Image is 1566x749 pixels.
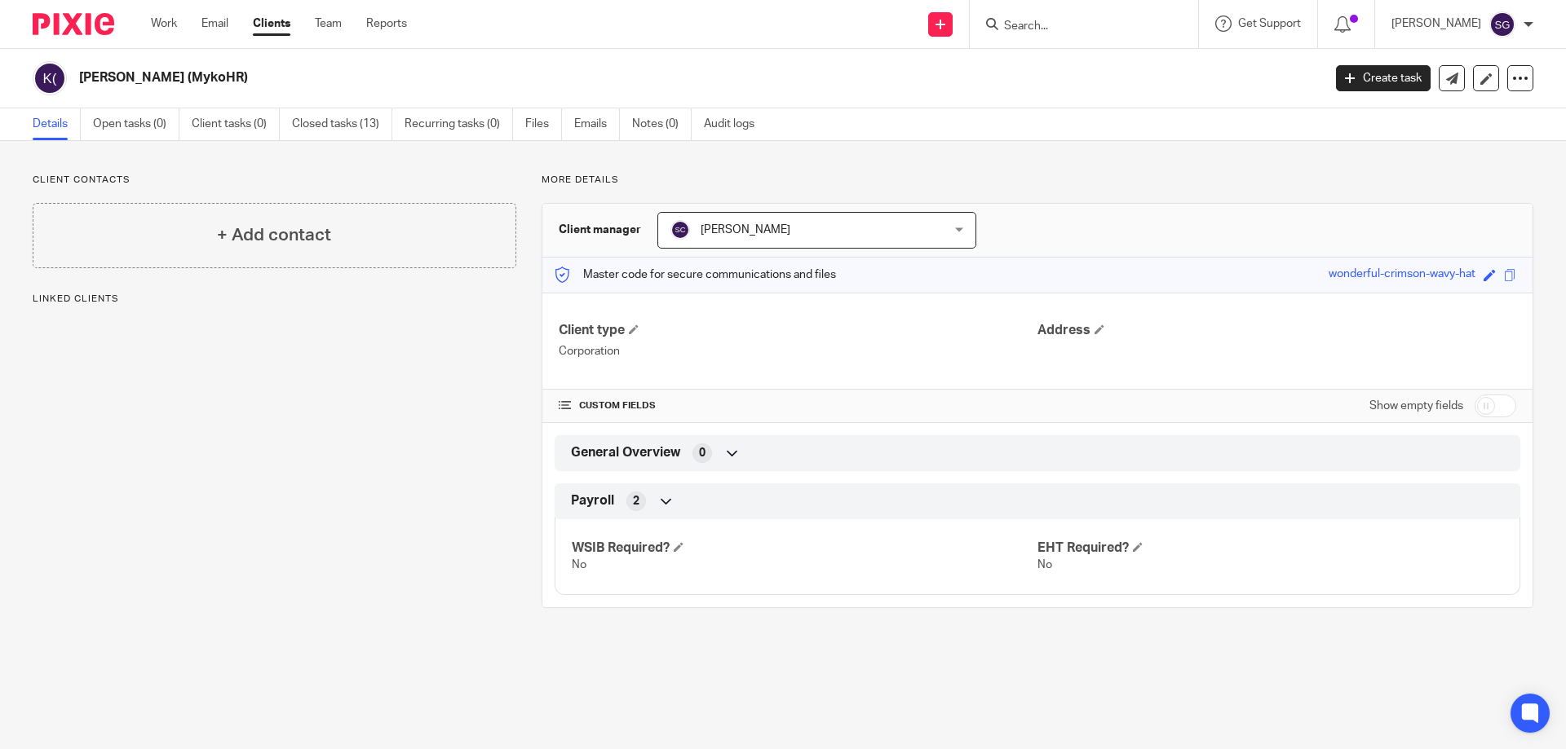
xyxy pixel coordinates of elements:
[217,222,331,248] h4: + Add contact
[1037,559,1052,571] span: No
[571,492,614,509] span: Payroll
[699,445,706,461] span: 0
[704,108,767,140] a: Audit logs
[1037,540,1503,557] h4: EHT Required?
[79,69,1065,86] h2: [PERSON_NAME] (MykoHR)
[701,224,790,236] span: [PERSON_NAME]
[525,108,562,140] a: Files
[559,222,641,238] h3: Client manager
[1336,65,1431,91] a: Create task
[33,293,516,306] p: Linked clients
[1329,266,1475,284] div: wonderful-crimson-wavy-hat
[201,15,228,32] a: Email
[192,108,280,140] a: Client tasks (0)
[1489,11,1515,37] img: svg%3E
[93,108,179,140] a: Open tasks (0)
[559,399,1037,412] h4: CUSTOM FIELDS
[555,267,836,283] p: Master code for secure communications and files
[559,343,1037,359] p: Corporation
[253,15,290,32] a: Clients
[1037,322,1516,339] h4: Address
[633,493,639,509] span: 2
[574,108,620,140] a: Emails
[33,108,81,140] a: Details
[632,108,692,140] a: Notes (0)
[542,174,1533,187] p: More details
[559,322,1037,339] h4: Client type
[1369,398,1463,414] label: Show empty fields
[366,15,407,32] a: Reports
[315,15,342,32] a: Team
[572,540,1037,557] h4: WSIB Required?
[33,61,67,95] img: svg%3E
[405,108,513,140] a: Recurring tasks (0)
[33,13,114,35] img: Pixie
[1391,15,1481,32] p: [PERSON_NAME]
[571,444,680,461] span: General Overview
[33,174,516,187] p: Client contacts
[292,108,392,140] a: Closed tasks (13)
[670,220,690,240] img: svg%3E
[572,559,586,571] span: No
[1238,18,1301,29] span: Get Support
[151,15,177,32] a: Work
[1002,20,1149,34] input: Search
